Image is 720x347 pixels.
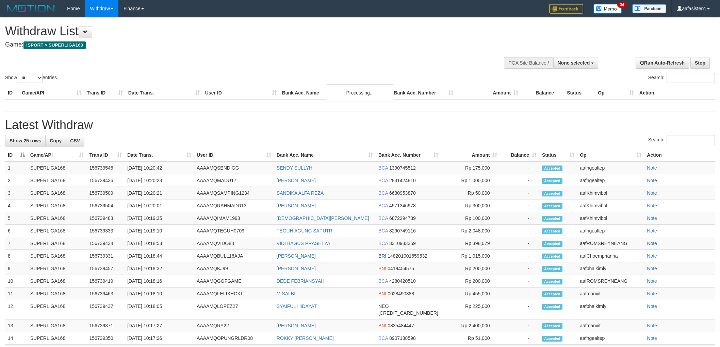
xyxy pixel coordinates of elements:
a: Note [647,178,657,183]
td: Rp 300,000 [441,199,500,212]
td: Rp 200,000 [441,275,500,288]
td: - [500,212,539,225]
label: Search: [648,73,715,83]
th: Date Trans.: activate to sort column ascending [125,149,194,161]
span: 34 [617,2,626,8]
img: Button%20Memo.svg [593,4,622,14]
td: aafROMSREYNEANG [577,237,644,250]
a: Note [647,190,657,196]
th: Balance [521,87,564,99]
span: BCA [378,165,388,171]
span: Accepted [542,304,562,310]
td: [DATE] 10:18:16 [125,275,194,288]
td: Rp 200,000 [441,262,500,275]
span: Copy 148201001659532 to clipboard [388,253,427,259]
span: BNI [378,291,386,296]
th: Balance: activate to sort column ascending [500,149,539,161]
th: Trans ID: activate to sort column ascending [86,149,124,161]
th: User ID: activate to sort column ascending [194,149,274,161]
label: Search: [648,135,715,145]
td: [DATE] 10:17:27 [125,319,194,332]
a: CSV [66,135,84,146]
span: BNI [378,323,386,328]
span: Accepted [542,279,562,284]
td: Rp 100,000 [441,212,500,225]
td: AAAAMQIMAM1993 [194,212,274,225]
td: [DATE] 10:20:21 [125,187,194,199]
span: BCA [378,190,388,196]
a: Note [647,241,657,246]
a: Note [647,303,657,309]
td: aafKhimvibol [577,199,644,212]
td: Rp 1,015,000 [441,250,500,262]
td: SUPERLIGA168 [28,161,87,174]
span: Copy 0419454575 to clipboard [388,266,414,271]
span: Accepted [542,266,562,272]
span: Copy 5859459223534313 to clipboard [378,310,438,316]
td: AAAAMQFELIXHOKI [194,288,274,300]
span: BRI [378,253,386,259]
td: - [500,199,539,212]
th: Status [564,87,595,99]
a: [PERSON_NAME] [277,253,316,259]
button: None selected [553,57,599,69]
td: AAAAMQGOFGAME [194,275,274,288]
td: 14 [5,332,28,345]
td: - [500,237,539,250]
td: SUPERLIGA168 [28,187,87,199]
td: 156739436 [86,174,124,187]
th: Game/API: activate to sort column ascending [28,149,87,161]
span: BCA [378,203,388,208]
td: 3 [5,187,28,199]
td: 2 [5,174,28,187]
td: Rp 225,000 [441,300,500,319]
td: aafngealtep [577,225,644,237]
td: AAAAMQTEGUH0709 [194,225,274,237]
div: Processing... [326,84,394,101]
td: [DATE] 10:20:42 [125,161,194,174]
td: - [500,161,539,174]
td: 156739509 [86,187,124,199]
td: 156739331 [86,250,124,262]
td: AAAAMQOPUNGRLDR08 [194,332,274,345]
a: Note [647,253,657,259]
th: ID [5,87,19,99]
td: AAAAMQRY22 [194,319,274,332]
td: aafphalkimly [577,262,644,275]
td: AAAAMQSAMPING1234 [194,187,274,199]
td: - [500,288,539,300]
td: aafngealtep [577,161,644,174]
td: aafChoemphanna [577,250,644,262]
th: User ID [202,87,279,99]
td: SUPERLIGA168 [28,237,87,250]
input: Search: [667,135,715,145]
td: SUPERLIGA168 [28,262,87,275]
span: Accepted [542,254,562,259]
h4: Game: [5,41,473,48]
a: [DEMOGRAPHIC_DATA][PERSON_NAME] [277,215,369,221]
input: Search: [667,73,715,83]
span: Copy 6630953870 to clipboard [389,190,416,196]
td: 156739504 [86,199,124,212]
td: [DATE] 10:17:26 [125,332,194,345]
td: Rp 2,400,000 [441,319,500,332]
span: BCA [378,335,388,341]
th: Op: activate to sort column ascending [577,149,644,161]
a: [PERSON_NAME] [277,203,316,208]
td: AAAAMQBULL16AJA [194,250,274,262]
span: NEO [378,303,389,309]
td: [DATE] 10:18:44 [125,250,194,262]
td: Rp 175,000 [441,161,500,174]
span: Copy 2831424810 to clipboard [389,178,416,183]
span: BNI [378,266,386,271]
td: 10 [5,275,28,288]
td: aafmanvit [577,319,644,332]
th: Trans ID [84,87,126,99]
td: 156739350 [86,332,124,345]
th: Bank Acc. Number [391,87,456,99]
td: SUPERLIGA168 [28,174,87,187]
th: Status: activate to sort column ascending [539,149,577,161]
select: Showentries [17,73,43,83]
td: 156739419 [86,275,124,288]
td: 1 [5,161,28,174]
